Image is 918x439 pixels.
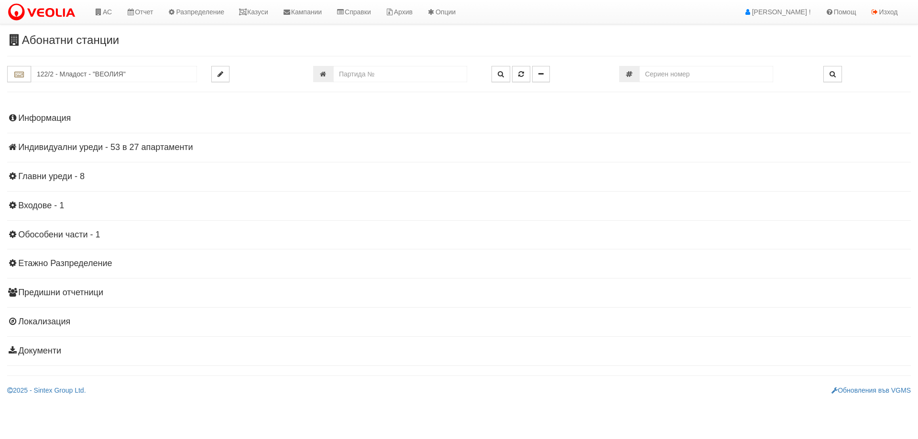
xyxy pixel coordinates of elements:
input: Сериен номер [639,66,773,82]
a: 2025 - Sintex Group Ltd. [7,386,86,394]
h4: Информация [7,114,911,123]
h3: Абонатни станции [7,34,911,46]
h4: Документи [7,346,911,356]
h4: Входове - 1 [7,201,911,211]
h4: Предишни отчетници [7,288,911,298]
input: Абонатна станция [31,66,197,82]
a: Обновления във VGMS [831,386,911,394]
h4: Главни уреди - 8 [7,172,911,182]
h4: Обособени части - 1 [7,230,911,240]
input: Партида № [333,66,467,82]
img: VeoliaLogo.png [7,2,80,22]
h4: Етажно Разпределение [7,259,911,268]
h4: Локализация [7,317,911,327]
h4: Индивидуални уреди - 53 в 27 апартаменти [7,143,911,152]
